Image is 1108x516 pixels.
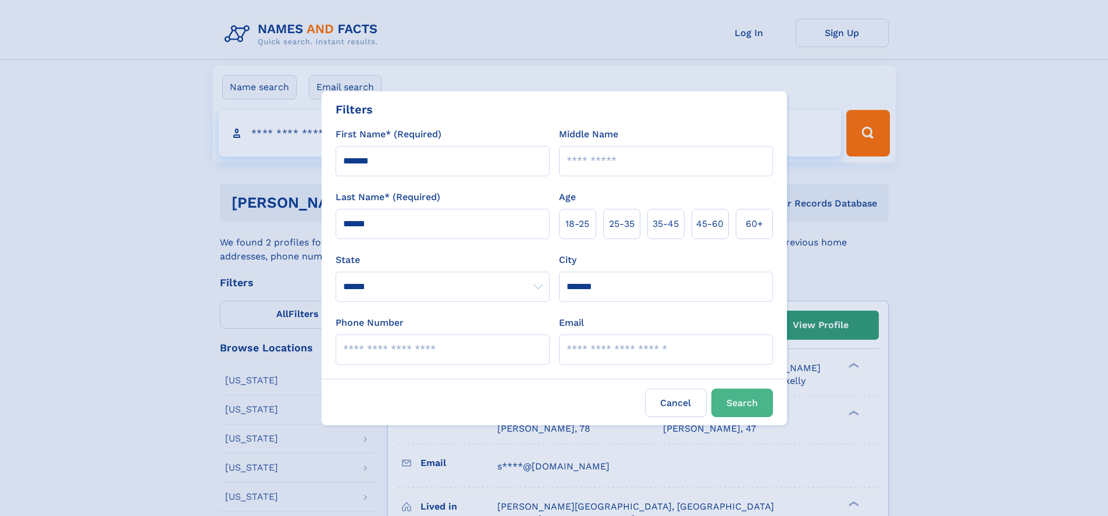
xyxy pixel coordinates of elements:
label: Email [559,316,584,330]
div: Filters [336,101,373,118]
label: Phone Number [336,316,404,330]
span: 45‑60 [696,217,724,231]
span: 18‑25 [565,217,589,231]
span: 60+ [746,217,763,231]
span: 35‑45 [653,217,679,231]
label: First Name* (Required) [336,127,441,141]
label: Last Name* (Required) [336,190,440,204]
label: City [559,253,576,267]
label: Middle Name [559,127,618,141]
span: 25‑35 [609,217,635,231]
button: Search [711,389,773,417]
label: Cancel [645,389,707,417]
label: State [336,253,550,267]
label: Age [559,190,576,204]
